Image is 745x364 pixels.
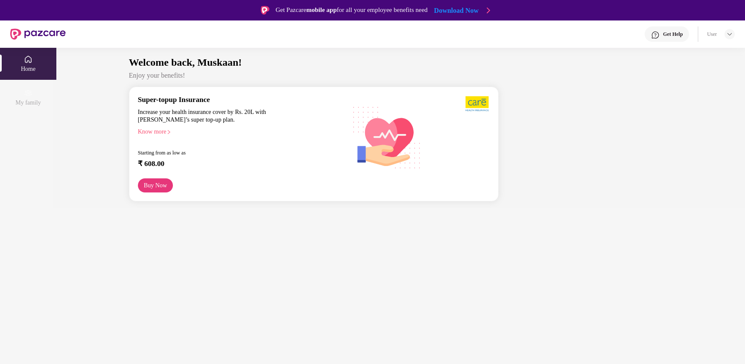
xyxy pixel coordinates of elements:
div: Know more [138,128,338,134]
strong: mobile app [298,6,334,14]
img: svg+xml;base64,PHN2ZyB4bWxucz0iaHR0cDovL3d3dy53My5vcmcvMjAwMC9zdmciIHhtbG5zOnhsaW5rPSJodHRwOi8vd3... [346,96,428,178]
span: Welcome back, Muskaan! [129,56,258,69]
span: right [169,130,174,135]
img: b5dec4f62d2307b9de63beb79f102df3.png [465,96,490,112]
div: Starting from as low as [138,150,307,156]
img: svg+xml;base64,PHN2ZyBpZD0iSG9tZSIgeG1sbnM9Imh0dHA6Ly93d3cudzMub3JnLzIwMDAvc3ZnIiB3aWR0aD0iMjAiIG... [24,55,32,64]
img: Logo [247,6,255,15]
img: Stroke [501,6,505,15]
div: ₹ 608.00 [138,160,335,170]
div: Get Help [660,31,681,38]
a: Download Now [449,6,502,15]
button: Buy Now [138,178,175,192]
div: Enjoy your benefits! [129,71,673,80]
div: User [705,31,717,38]
img: svg+xml;base64,PHN2ZyBpZD0iRHJvcGRvd24tMzJ4MzIiIHhtbG5zPSJodHRwOi8vd3d3LnczLm9yZy8yMDAwL3N2ZyIgd2... [726,31,733,38]
div: Increase your health insurance cover by Rs. 20L with [PERSON_NAME]’s super top-up plan. [138,108,307,125]
img: svg+xml;base64,PHN2ZyBpZD0iSGVscC0zMngzMiIgeG1sbnM9Imh0dHA6Ly93d3cudzMub3JnLzIwMDAvc3ZnIiB3aWR0aD... [648,31,657,39]
div: Get Pazcare for all your employee benefits need [261,5,442,15]
img: svg+xml;base64,PHN2ZyB3aWR0aD0iMjAiIGhlaWdodD0iMjAiIHZpZXdCb3g9IjAgMCAyMCAyMCIgZmlsbD0ibm9uZSIgeG... [24,89,32,98]
div: Super-topup Insurance [138,96,343,105]
img: New Pazcare Logo [10,29,66,40]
